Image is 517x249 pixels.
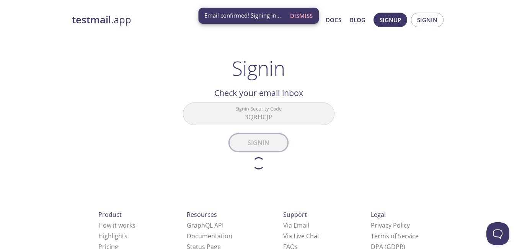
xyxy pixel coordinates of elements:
h1: Signin [232,57,285,80]
button: Signup [373,13,407,27]
a: Highlights [98,232,127,240]
a: Documentation [187,232,232,240]
span: Dismiss [290,11,313,21]
span: Product [98,210,122,219]
span: Signup [380,15,401,25]
a: Terms of Service [371,232,419,240]
strong: testmail [72,13,111,26]
a: Docs [326,15,341,25]
span: Legal [371,210,386,219]
a: Blog [350,15,365,25]
a: How it works [98,221,135,229]
a: Via Email [283,221,309,229]
span: Signin [417,15,437,25]
a: Privacy Policy [371,221,410,229]
button: Signin [411,13,444,27]
a: Via Live Chat [283,232,320,240]
a: GraphQL API [187,221,223,229]
span: Support [283,210,307,219]
button: Dismiss [287,8,316,23]
a: testmail.app [72,13,252,26]
h2: Check your email inbox [183,86,334,99]
iframe: Help Scout Beacon - Open [486,222,509,245]
span: Resources [187,210,217,219]
span: Email confirmed! Signing in... [204,11,281,20]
